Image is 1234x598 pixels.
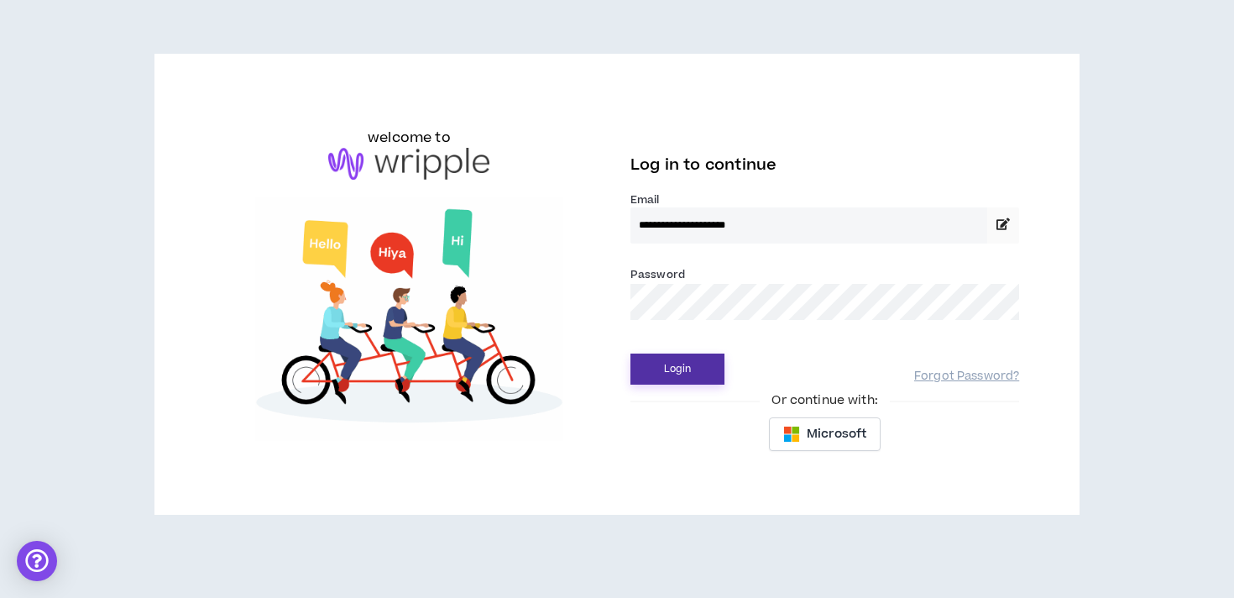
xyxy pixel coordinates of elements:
[215,197,604,441] img: Welcome to Wripple
[630,354,724,385] button: Login
[17,541,57,581] div: Open Intercom Messenger
[368,128,451,148] h6: welcome to
[630,192,1019,207] label: Email
[760,391,889,410] span: Or continue with:
[630,155,776,176] span: Log in to continue
[807,425,866,443] span: Microsoft
[328,148,489,180] img: logo-brand.png
[769,417,881,451] button: Microsoft
[630,267,685,282] label: Password
[914,369,1019,385] a: Forgot Password?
